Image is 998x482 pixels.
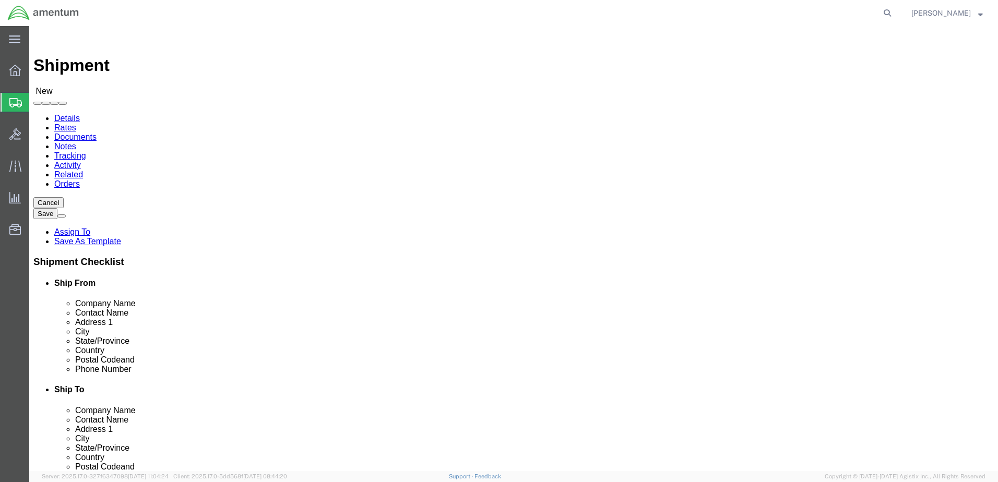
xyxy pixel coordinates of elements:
[42,473,169,479] span: Server: 2025.17.0-327f6347098
[173,473,287,479] span: Client: 2025.17.0-5dd568f
[243,473,287,479] span: [DATE] 08:44:20
[825,472,985,481] span: Copyright © [DATE]-[DATE] Agistix Inc., All Rights Reserved
[29,26,998,471] iframe: FS Legacy Container
[128,473,169,479] span: [DATE] 11:04:24
[474,473,501,479] a: Feedback
[911,7,971,19] span: Lucy Dowling
[449,473,475,479] a: Support
[7,5,79,21] img: logo
[911,7,983,19] button: [PERSON_NAME]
